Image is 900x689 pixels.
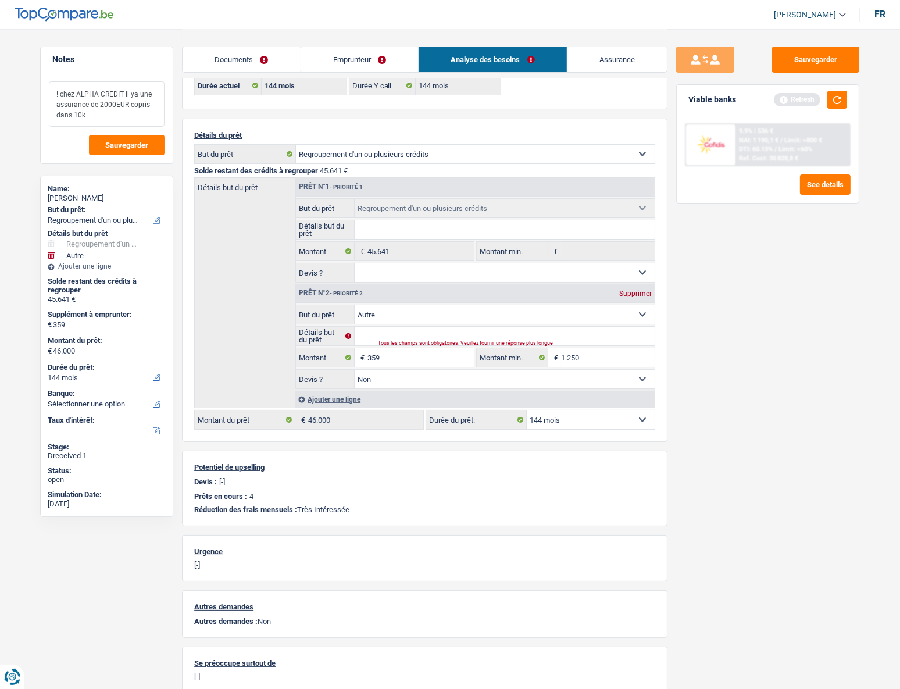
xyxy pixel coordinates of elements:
div: Viable banks [688,95,736,105]
label: Montant min. [477,348,548,367]
div: Dreceived 1 [48,451,166,460]
label: Montant [296,242,355,260]
span: DTI: 60.13% [739,145,773,153]
label: Devis ? [296,370,355,388]
img: Cofidis [689,134,732,155]
label: Durée du prêt: [48,363,163,372]
p: [-] [219,477,225,486]
p: Prêts en cours : [194,492,247,501]
p: Se préoccupe surtout de [194,659,655,667]
span: Limit: <60% [778,145,812,153]
p: Devis : [194,477,217,486]
div: 45.641 € [48,295,166,304]
label: Montant du prêt [195,410,295,429]
h5: Notes [52,55,161,65]
label: Montant [296,348,355,367]
span: Réduction des frais mensuels : [194,505,297,514]
label: Montant min. [477,242,548,260]
p: Non [194,617,655,626]
label: Supplément à emprunter: [48,310,163,319]
div: Stage: [48,442,166,452]
div: Prêt n°2 [296,290,366,297]
div: Ref. Cost: 30 828,8 € [739,155,798,162]
span: 45.641 € [320,166,348,175]
span: / [774,145,777,153]
div: open [48,475,166,484]
button: Sauvegarder [772,47,859,73]
label: Durée du prêt: [426,410,527,429]
label: Banque: [48,389,163,398]
label: But du prêt [296,199,355,217]
div: Détails but du prêt [48,229,166,238]
span: € [48,347,52,356]
span: € [355,348,367,367]
span: € [48,320,52,329]
label: Devis ? [296,263,355,282]
div: fr [874,9,885,20]
div: Solde restant des crédits à regrouper [48,277,166,295]
span: Solde restant des crédits à regrouper [194,166,318,175]
a: Analyse des besoins [419,47,567,72]
a: Emprunteur [301,47,419,72]
button: See details [800,174,851,195]
div: Ajouter une ligne [48,262,166,270]
span: Autres demandes : [194,617,258,626]
label: Montant du prêt: [48,336,163,345]
div: [DATE] [48,499,166,509]
a: Documents [183,47,301,72]
span: - Priorité 2 [330,290,363,297]
div: Prêt n°1 [296,183,366,191]
div: Supprimer [616,290,655,297]
div: Ajouter une ligne [295,391,655,408]
label: Détails but du prêt [296,327,355,345]
a: [PERSON_NAME] [765,5,846,24]
div: [PERSON_NAME] [48,194,166,203]
p: Urgence [194,547,655,556]
div: Tous les champs sont obligatoires. Veuillez fournir une réponse plus longue [378,341,626,345]
label: But du prêt [195,145,296,163]
span: € [548,348,561,367]
a: Assurance [567,47,667,72]
span: / [780,137,783,144]
p: Potentiel de upselling [194,463,655,472]
label: But du prêt: [48,205,163,215]
label: Taux d'intérêt: [48,416,163,425]
span: Limit: >800 € [784,137,822,144]
p: [-] [194,672,655,681]
label: Durée actuel [195,76,262,95]
div: Name: [48,184,166,194]
p: Détails du prêt [194,131,655,140]
label: Durée Y call [349,76,416,95]
img: TopCompare Logo [15,8,113,22]
div: Refresh [774,93,820,106]
label: Détails but du prêt [296,220,355,239]
span: - Priorité 1 [330,184,363,190]
span: [PERSON_NAME] [774,10,836,20]
span: € [355,242,367,260]
div: 9.9% | 536 € [739,127,773,135]
span: € [548,242,561,260]
div: Simulation Date: [48,490,166,499]
p: Très Intéressée [194,505,655,514]
label: But du prêt [296,305,355,324]
p: [-] [194,561,655,569]
label: Détails but du prêt [195,178,295,191]
button: Sauvegarder [89,135,165,155]
p: 4 [249,492,253,501]
p: Autres demandes [194,602,655,611]
div: Status: [48,466,166,476]
span: € [295,410,308,429]
span: Sauvegarder [105,141,148,149]
span: NAI: 1 190,1 € [739,137,778,144]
